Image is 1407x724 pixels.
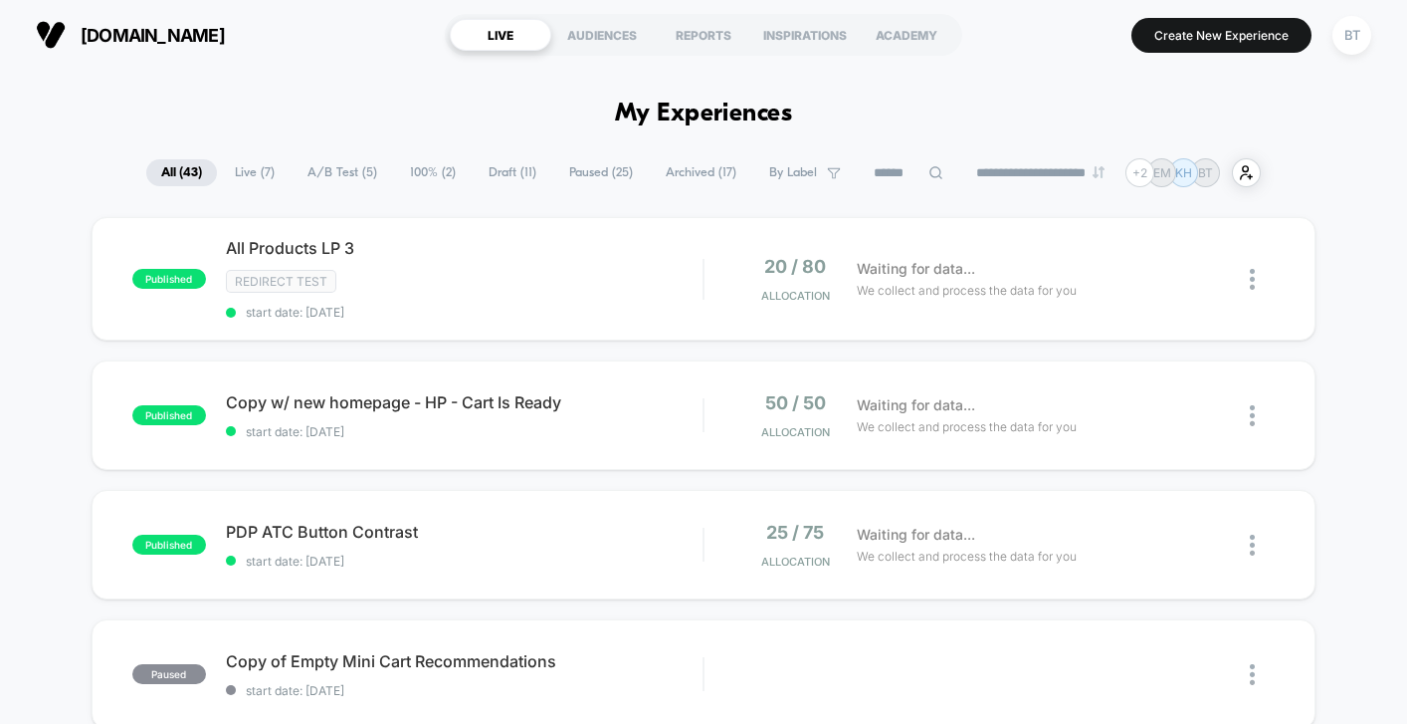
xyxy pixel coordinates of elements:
[226,392,703,412] span: Copy w/ new homepage - HP - Cart Is Ready
[761,289,830,303] span: Allocation
[857,524,975,546] span: Waiting for data...
[857,547,1077,566] span: We collect and process the data for you
[30,19,231,51] button: [DOMAIN_NAME]
[36,20,66,50] img: Visually logo
[81,25,225,46] span: [DOMAIN_NAME]
[1175,165,1192,180] p: KH
[226,424,703,439] span: start date: [DATE]
[226,270,336,293] span: Redirect Test
[1153,165,1171,180] p: EM
[1250,405,1255,426] img: close
[226,651,703,671] span: Copy of Empty Mini Cart Recommendations
[1250,535,1255,556] img: close
[1198,165,1213,180] p: BT
[653,19,754,51] div: REPORTS
[651,159,751,186] span: Archived ( 17 )
[1332,16,1371,55] div: BT
[474,159,551,186] span: Draft ( 11 )
[764,256,826,277] span: 20 / 80
[1125,158,1154,187] div: + 2
[132,664,206,684] span: paused
[220,159,290,186] span: Live ( 7 )
[554,159,648,186] span: Paused ( 25 )
[226,305,703,320] span: start date: [DATE]
[761,425,830,439] span: Allocation
[769,165,817,180] span: By Label
[132,405,206,425] span: published
[551,19,653,51] div: AUDIENCES
[1093,166,1105,178] img: end
[146,159,217,186] span: All ( 43 )
[226,683,703,698] span: start date: [DATE]
[395,159,471,186] span: 100% ( 2 )
[765,392,826,413] span: 50 / 50
[1131,18,1311,53] button: Create New Experience
[766,522,824,543] span: 25 / 75
[857,281,1077,300] span: We collect and process the data for you
[1250,664,1255,685] img: close
[857,258,975,280] span: Waiting for data...
[761,555,830,569] span: Allocation
[226,238,703,258] span: All Products LP 3
[857,417,1077,436] span: We collect and process the data for you
[615,100,793,128] h1: My Experiences
[857,394,975,416] span: Waiting for data...
[450,19,551,51] div: LIVE
[226,522,703,542] span: PDP ATC Button Contrast
[293,159,392,186] span: A/B Test ( 5 )
[132,269,206,289] span: published
[754,19,856,51] div: INSPIRATIONS
[856,19,957,51] div: ACADEMY
[1250,269,1255,290] img: close
[132,535,206,555] span: published
[226,554,703,569] span: start date: [DATE]
[1326,15,1377,56] button: BT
